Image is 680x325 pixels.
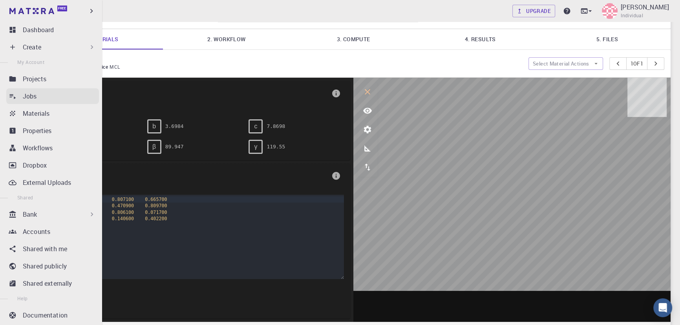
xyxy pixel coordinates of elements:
p: Shared externally [23,279,72,288]
span: Individual [621,12,643,20]
a: Shared externally [6,276,99,291]
a: Shared publicly [6,258,99,274]
span: β [152,143,156,150]
pre: 119.55 [267,140,285,153]
span: Help [17,295,28,301]
a: 2. Workflow [163,29,290,49]
pre: 3.6984 [165,119,184,133]
button: 1of1 [626,57,648,70]
div: Create [6,39,99,55]
span: 0.665700 [145,197,167,202]
a: Jobs [6,88,99,104]
p: Documentation [23,310,68,320]
p: [PERSON_NAME] [621,2,669,12]
a: Documentation [6,307,99,323]
span: 0.809700 [145,203,167,208]
p: Materials [23,109,49,118]
span: Basis [46,170,328,182]
p: Shared publicly [23,261,67,271]
p: Accounts [23,227,50,236]
p: Jobs [23,91,37,101]
div: Bank [6,206,99,222]
pre: 7.8698 [267,119,285,133]
div: Open Intercom Messenger [653,298,672,317]
p: Dropbox [23,161,47,170]
p: External Uploads [23,178,71,187]
p: Create [23,42,41,52]
span: 0.807100 [112,197,134,202]
a: Projects [6,71,99,87]
a: 3. Compute [290,29,417,49]
span: b [152,123,156,130]
img: Emad Rahimi [602,3,618,19]
span: MCL [110,64,123,70]
span: 0.140600 [112,216,134,221]
span: MCL [46,100,328,107]
span: c [254,123,257,130]
button: info [328,86,344,101]
a: 5. Files [544,29,671,49]
a: Dashboard [6,22,99,38]
span: 0.071700 [145,210,167,215]
button: info [328,168,344,184]
p: Dashboard [23,25,54,35]
span: γ [254,143,257,150]
span: 0.806100 [112,210,134,215]
span: Support [16,5,44,13]
p: Workflows [23,143,53,153]
a: Workflows [6,140,99,156]
p: Projects [23,74,46,84]
a: Shared with me [6,241,99,257]
a: Upgrade [512,5,555,17]
p: gen_3 [62,56,522,63]
a: Materials [6,106,99,121]
a: Properties [6,123,99,139]
span: Lattice [46,87,328,100]
a: Accounts [6,224,99,239]
a: Dropbox [6,157,99,173]
span: 0.470900 [112,203,134,208]
img: logo [9,8,54,14]
span: My Account [17,59,44,65]
pre: 89.947 [165,140,184,153]
p: Shared with me [23,244,67,254]
span: Shared [17,194,33,201]
button: Select Material Actions [528,57,603,70]
p: Bank [23,210,37,219]
span: 0.402200 [145,216,167,221]
a: External Uploads [6,175,99,190]
div: pager [609,57,665,70]
a: 4. Results [417,29,544,49]
p: Properties [23,126,52,135]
